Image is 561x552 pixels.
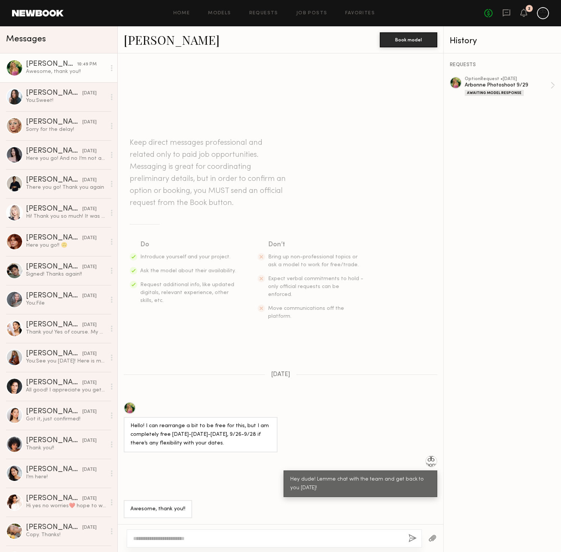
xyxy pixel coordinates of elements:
[26,502,106,510] div: Hi yes no worries❤️ hope to work in the future with you guys! Have a great weekend ✨
[6,35,46,44] span: Messages
[450,62,555,68] div: REQUESTS
[26,61,77,68] div: [PERSON_NAME]
[82,206,97,213] div: [DATE]
[26,495,82,502] div: [PERSON_NAME]
[140,282,234,303] span: Request additional info, like updated digitals, relevant experience, other skills, etc.
[465,77,550,82] div: option Request • [DATE]
[249,11,278,16] a: Requests
[26,437,82,444] div: [PERSON_NAME]
[26,473,106,481] div: I’m here!
[82,177,97,184] div: [DATE]
[271,372,290,378] span: [DATE]
[465,82,550,89] div: Arbonne Photoshoot 9/29
[130,422,271,448] div: Hello! I can rearrange a bit to be free for this, but I am completely free [DATE]-[DATE]-[DATE], ...
[268,276,363,297] span: Expect verbal commitments to hold - only official requests can be enforced.
[380,36,437,42] a: Book model
[26,213,106,220] div: Hi! Thank you so much! It was great working with you guys as well.
[82,350,97,358] div: [DATE]
[26,466,82,473] div: [PERSON_NAME]
[26,155,106,162] div: Here you go! And no I’m not able to adjust on my end
[26,531,106,538] div: Copy. Thanks!
[82,524,97,531] div: [DATE]
[82,321,97,329] div: [DATE]
[26,89,82,97] div: [PERSON_NAME]
[26,350,82,358] div: [PERSON_NAME]
[26,205,82,213] div: [PERSON_NAME]
[26,408,82,416] div: [PERSON_NAME]
[26,271,106,278] div: Signed! Thanks again!!
[26,234,82,242] div: [PERSON_NAME]
[140,255,230,259] span: Introduce yourself and your project.
[140,268,236,273] span: Ask the model about their availability.
[26,147,82,155] div: [PERSON_NAME]
[82,235,97,242] div: [DATE]
[124,32,220,48] a: [PERSON_NAME]
[528,7,531,11] div: 2
[26,387,106,394] div: All good! I appreciate you getting back to me. Have a great shoot!
[130,505,185,514] div: Awesome, thank you!!
[290,475,431,493] div: Hey dude! Lemme chat with the team and get back to you [DATE]!
[173,11,190,16] a: Home
[82,495,97,502] div: [DATE]
[82,466,97,473] div: [DATE]
[450,37,555,45] div: History
[26,292,82,300] div: [PERSON_NAME]
[465,77,555,96] a: optionRequest •[DATE]Arbonne Photoshoot 9/29Awaiting Model Response
[26,329,106,336] div: Thank you! Yes of course. My email: [EMAIL_ADDRESS][DOMAIN_NAME]
[82,148,97,155] div: [DATE]
[26,263,82,271] div: [PERSON_NAME]
[268,306,344,319] span: Move communications off the platform.
[26,379,82,387] div: [PERSON_NAME]
[208,11,231,16] a: Models
[26,242,106,249] div: Here you go!! 🙃
[26,444,106,452] div: Thank you!!
[82,264,97,271] div: [DATE]
[26,358,106,365] div: You: See you [DATE]! Here is my cell: [PHONE_NUMBER]
[26,176,82,184] div: [PERSON_NAME]
[77,61,97,68] div: 10:49 PM
[380,32,437,47] button: Book model
[82,408,97,416] div: [DATE]
[82,379,97,387] div: [DATE]
[26,118,82,126] div: [PERSON_NAME]
[296,11,328,16] a: Job Posts
[26,321,82,329] div: [PERSON_NAME]
[26,184,106,191] div: There you go! Thank you again
[26,524,82,531] div: [PERSON_NAME]
[268,255,359,267] span: Bring up non-professional topics or ask a model to work for free/trade.
[268,240,364,250] div: Don’t
[130,137,288,209] header: Keep direct messages professional and related only to paid job opportunities. Messaging is great ...
[345,11,375,16] a: Favorites
[82,119,97,126] div: [DATE]
[26,126,106,133] div: Sorry for the delay!
[26,68,106,75] div: Awesome, thank you!!
[465,90,524,96] div: Awaiting Model Response
[26,300,106,307] div: You: File
[26,97,106,104] div: You: Sweet!
[82,90,97,97] div: [DATE]
[26,416,106,423] div: Got it, just confirmed!
[82,293,97,300] div: [DATE]
[82,437,97,444] div: [DATE]
[140,240,237,250] div: Do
